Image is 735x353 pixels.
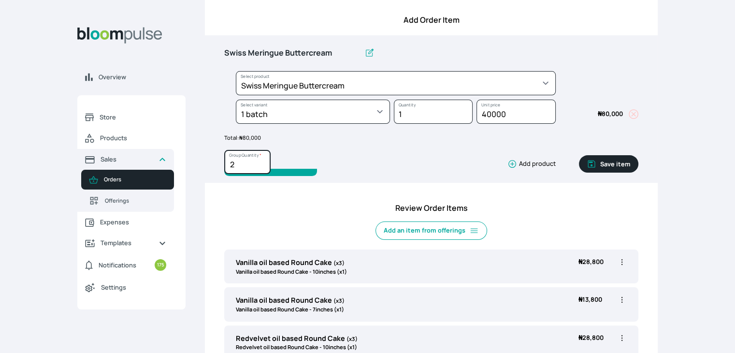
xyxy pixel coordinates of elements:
img: Bloom Logo [77,27,162,44]
input: Untitled group * [224,43,360,63]
span: ₦ [598,109,602,118]
span: ₦ [578,295,582,304]
span: 28,800 [578,333,604,342]
a: Products [77,128,174,149]
span: ₦ [578,333,582,342]
a: Store [77,107,174,128]
span: (x3) [346,335,358,342]
span: Templates [101,238,151,248]
a: Sales [77,149,174,170]
button: Add product [504,159,556,169]
a: Orders [81,170,174,190]
p: Vanilla oil based Round Cake - 10inches (x1) [236,268,347,276]
span: (x3) [333,297,345,304]
p: Redvelvet oil based Round Cake - 10inches (x1) [236,343,358,352]
span: Products [100,133,166,143]
span: Notifications [99,261,136,270]
p: Vanilla oil based Round Cake [236,295,345,306]
h4: Add Order Item [205,14,658,26]
span: 80,000 [598,109,623,118]
button: Add an item from offerings [375,221,487,240]
a: Templates [77,233,174,253]
p: Redvelvet oil based Round Cake [236,333,358,344]
span: (x3) [333,259,345,266]
a: Notifications175 [77,253,174,277]
span: Store [100,113,166,122]
span: Offerings [105,197,166,205]
span: 28,800 [578,257,604,266]
p: Vanilla oil based Round Cake - 7inches (x1) [236,306,345,314]
span: Orders [104,176,166,184]
span: Sales [101,155,151,164]
a: Expenses [77,212,174,233]
h4: Review Order Items [224,202,638,214]
span: Expenses [100,218,166,227]
a: Overview [77,67,186,88]
small: 175 [155,259,166,271]
span: ₦ [578,257,582,266]
span: ₦ [239,134,243,141]
p: Vanilla oil based Round Cake [236,257,347,268]
button: Save item [579,155,638,173]
span: Overview [99,73,178,82]
span: 13,800 [578,295,602,304]
span: 80,000 [239,134,261,141]
a: Settings [77,277,174,298]
span: Settings [101,283,166,292]
a: Offerings [81,190,174,212]
p: Total: [224,134,638,142]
